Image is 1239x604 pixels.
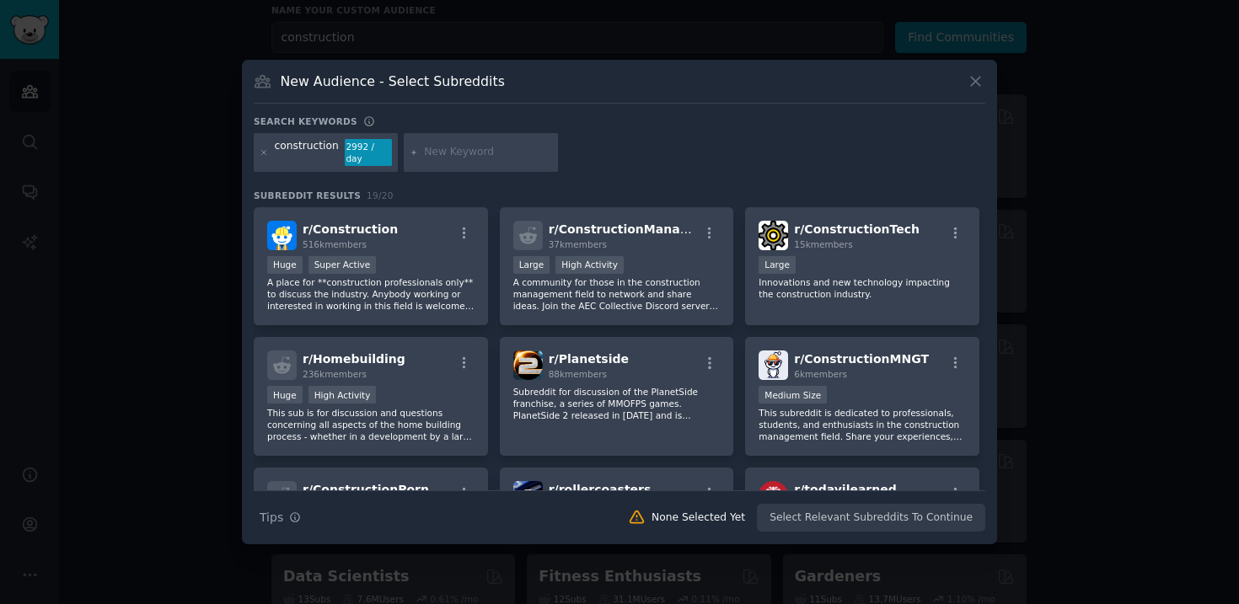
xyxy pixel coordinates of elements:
div: Huge [267,256,303,274]
input: New Keyword [424,145,552,160]
div: 2992 / day [345,139,392,166]
div: Huge [267,386,303,404]
span: r/ Homebuilding [303,352,405,366]
p: This subreddit is dedicated to professionals, students, and enthusiasts in the construction manag... [759,407,966,442]
span: Subreddit Results [254,190,361,201]
span: 37k members [549,239,607,249]
div: Medium Size [759,386,827,404]
span: 15k members [794,239,852,249]
span: r/ ConstructionPorn [303,483,429,496]
span: Tips [260,509,283,526]
div: construction [275,139,339,166]
img: rollercoasters [513,481,543,510]
p: A community for those in the construction management field to network and share ideas. Join the A... [513,276,721,312]
span: r/ Planetside [549,352,629,366]
div: Super Active [308,256,377,274]
span: r/ todayilearned [794,483,896,496]
span: r/ rollercoasters [549,483,652,496]
span: 6k members [794,369,847,379]
h3: Search keywords [254,115,357,127]
span: 236k members [303,369,367,379]
p: A place for **construction professionals only** to discuss the industry. Anybody working or inter... [267,276,475,312]
img: todayilearned [759,481,788,510]
div: High Activity [308,386,377,404]
img: ConstructionMNGT [759,350,788,380]
img: ConstructionTech [759,221,788,250]
span: 19 / 20 [367,190,394,200]
img: Construction [267,221,297,250]
p: This sub is for discussion and questions concerning all aspects of the home building process - wh... [267,407,475,442]
span: 516k members [303,239,367,249]
div: High Activity [555,256,624,274]
h3: New Audience - Select Subreddits [281,72,505,90]
span: r/ Construction [303,222,398,236]
img: Planetside [513,350,543,380]
div: None Selected Yet [652,510,745,526]
button: Tips [254,503,307,532]
span: r/ ConstructionManagers [549,222,710,236]
div: Large [759,256,796,274]
p: Innovations and new technology impacting the construction industry. [759,276,966,300]
span: r/ ConstructionMNGT [794,352,929,366]
span: r/ ConstructionTech [794,222,920,236]
p: Subreddit for discussion of the PlanetSide franchise, a series of MMOFPS games. PlanetSide 2 rele... [513,386,721,421]
div: Large [513,256,550,274]
span: 88k members [549,369,607,379]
